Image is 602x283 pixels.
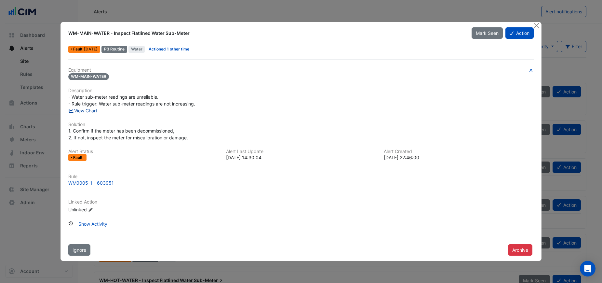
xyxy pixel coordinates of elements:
h6: Alert Created [384,149,534,154]
a: View Chart [68,108,97,113]
span: Fri 26-Sep-2025 14:30 AEST [84,47,98,51]
fa-icon: Edit Linked Action [88,207,93,212]
span: 1. Confirm if the meter has been decommissioned, 2. If not, inspect the meter for miscalibration ... [68,128,188,140]
span: Water [128,46,145,53]
div: WM-MAIN-WATER - Inspect Flatlined Water Sub-Meter [68,30,464,36]
span: Mark Seen [476,30,499,36]
h6: Equipment [68,67,534,73]
button: Ignore [68,244,90,256]
h6: Rule [68,174,534,179]
h6: Description [68,88,534,93]
div: Unlinked [68,206,146,213]
span: Fault [73,156,84,160]
div: P3 Routine [101,46,127,53]
button: Show Activity [74,218,112,230]
a: WM0005-1 - 603951 [68,179,534,186]
h6: Solution [68,122,534,127]
div: [DATE] 14:30:04 [226,154,376,161]
span: Ignore [73,247,86,253]
h6: Alert Last Update [226,149,376,154]
span: - Water sub-meter readings are unreliable. - Rule trigger: Water sub-meter readings are not incre... [68,94,195,106]
button: Close [533,22,540,29]
a: Actioned 1 other time [149,47,189,51]
button: Archive [508,244,532,256]
div: WM0005-1 - 603951 [68,179,114,186]
button: Mark Seen [472,27,503,39]
h6: Alert Status [68,149,218,154]
button: Action [505,27,534,39]
span: WM-MAIN-WATER [68,73,109,80]
div: Open Intercom Messenger [580,261,595,276]
h6: Linked Action [68,199,534,205]
span: Fault [73,47,84,51]
div: [DATE] 22:46:00 [384,154,534,161]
